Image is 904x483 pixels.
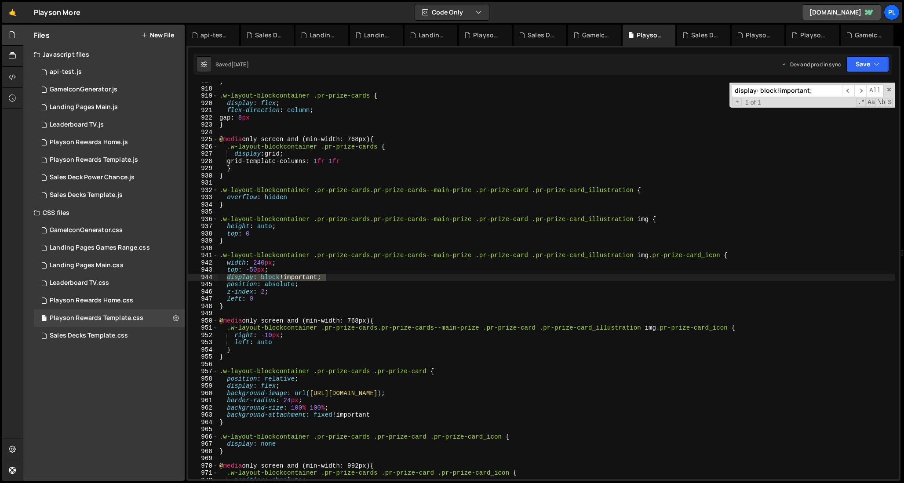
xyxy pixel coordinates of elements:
[34,222,185,239] div: 15074/41113.css
[215,61,249,68] div: Saved
[2,2,23,23] a: 🤙
[188,390,218,397] div: 960
[188,237,218,245] div: 939
[50,138,128,146] div: Playson Rewards Home.js
[23,46,185,63] div: Javascript files
[884,4,900,20] div: pl
[188,158,218,165] div: 928
[188,462,218,470] div: 970
[582,31,610,40] div: GameIconGenerator.css
[50,86,117,94] div: GameIconGenerator.js
[802,4,881,20] a: [DOMAIN_NAME]
[855,31,883,40] div: GameIconGenerator.js
[867,98,876,107] span: CaseSensitive Search
[188,121,218,129] div: 923
[50,314,143,322] div: Playson Rewards Template.css
[188,85,218,93] div: 918
[34,186,185,204] div: 15074/39399.js
[188,440,218,448] div: 967
[188,100,218,107] div: 920
[34,239,185,257] div: 15074/39401.css
[188,382,218,390] div: 959
[637,31,665,40] div: Playson Rewards Template.css
[188,252,218,259] div: 941
[34,81,185,98] div: 15074/40030.js
[231,61,249,68] div: [DATE]
[188,303,218,310] div: 948
[34,63,185,81] div: 15074/45984.js
[310,31,338,40] div: Landing Pages Games Range.css
[528,31,556,40] div: Sales Decks Template.css
[34,257,185,274] div: 15074/39400.css
[188,216,218,223] div: 936
[188,245,218,252] div: 940
[188,448,218,455] div: 968
[691,31,719,40] div: Sales Deck Power Chance.js
[188,179,218,187] div: 931
[34,169,185,186] div: 15074/40743.js
[188,332,218,339] div: 952
[50,279,109,287] div: Leaderboard TV.css
[866,84,884,97] span: Alt-Enter
[742,99,765,106] span: 1 of 1
[188,194,218,201] div: 933
[188,230,218,238] div: 938
[188,223,218,230] div: 937
[188,150,218,158] div: 927
[34,274,185,292] div: 15074/39405.css
[188,136,218,143] div: 925
[188,281,218,288] div: 945
[188,368,218,375] div: 957
[50,121,104,129] div: Leaderboard TV.js
[188,208,218,216] div: 935
[188,411,218,419] div: 963
[188,339,218,346] div: 953
[188,274,218,281] div: 944
[34,327,185,345] div: 15074/39398.css
[34,116,185,134] div: 15074/39404.js
[188,419,218,426] div: 964
[188,259,218,267] div: 942
[887,98,893,107] span: Search In Selection
[23,204,185,222] div: CSS files
[188,404,218,412] div: 962
[50,226,123,234] div: GameIconGenerator.css
[188,165,218,172] div: 929
[50,191,123,199] div: Sales Decks Template.js
[188,288,218,296] div: 946
[188,187,218,194] div: 932
[188,266,218,274] div: 943
[188,455,218,462] div: 969
[34,309,185,327] div: 15074/39396.css
[733,98,742,106] span: Toggle Replace mode
[34,151,185,169] div: 15074/39397.js
[50,103,118,111] div: Landing Pages Main.js
[50,174,135,182] div: Sales Deck Power Chance.js
[188,433,218,441] div: 966
[188,310,218,317] div: 949
[188,295,218,303] div: 947
[732,84,842,97] input: Search for
[200,31,229,40] div: api-test.js
[34,134,185,151] div: 15074/39403.js
[854,84,867,97] span: ​
[188,129,218,136] div: 924
[877,98,886,107] span: Whole Word Search
[188,361,218,368] div: 956
[800,31,828,40] div: Playson Rewards Home.js
[141,32,174,39] button: New File
[188,114,218,122] div: 922
[34,30,50,40] h2: Files
[746,31,774,40] div: Playson Rewards Template.js
[842,84,854,97] span: ​
[473,31,501,40] div: Playson Rewards Home.css
[415,4,489,20] button: Code Only
[857,98,866,107] span: RegExp Search
[34,7,80,18] div: Playson More
[188,426,218,433] div: 965
[188,143,218,151] div: 926
[50,244,150,252] div: Landing Pages Games Range.css
[364,31,392,40] div: Landing Pages Main.css
[781,61,841,68] div: Dev and prod in sync
[419,31,447,40] div: Landing Pages Main.js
